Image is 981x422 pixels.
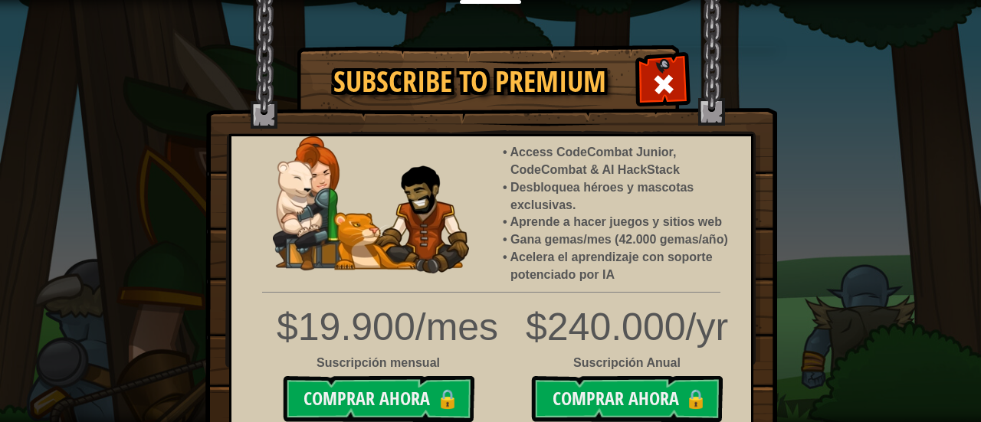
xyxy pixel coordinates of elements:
[510,179,736,214] li: Desbloquea héroes y mascotas exclusivas.
[220,300,763,355] div: $240.000/yr
[277,300,480,355] div: $19.900/mes
[277,355,480,372] div: Suscripción mensual
[220,355,763,372] div: Suscripción Anual
[510,214,736,231] li: Aprende a hacer juegos y sitios web
[273,136,469,273] img: anya-and-nando-pet.webp
[510,231,736,249] li: Gana gemas/mes (42.000 gemas/año)
[510,249,736,284] li: Acelera el aprendizaje con soporte potenciado por IA
[531,376,723,422] button: Comprar ahora🔒
[283,376,474,422] button: Comprar ahora🔒
[510,144,736,179] li: Access CodeCombat Junior, CodeCombat & AI HackStack
[313,66,627,98] h1: Subscribe to Premium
